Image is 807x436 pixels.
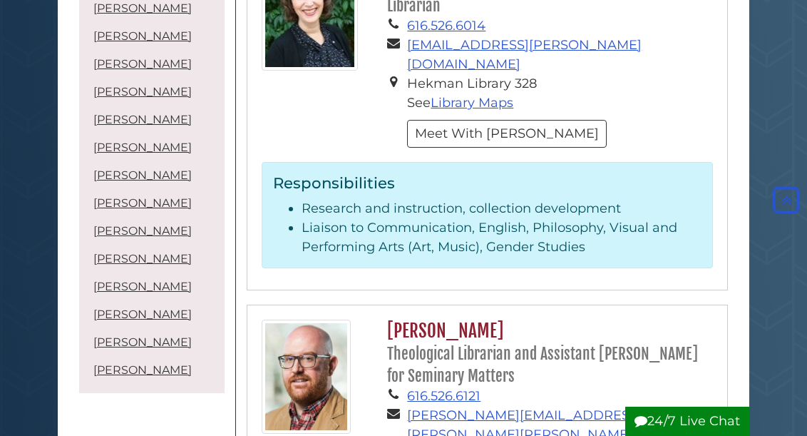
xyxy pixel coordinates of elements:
[625,407,749,436] button: 24/7 Live Chat
[387,345,698,385] small: Theological Librarian and Assistant [PERSON_NAME] for Seminary Matters
[302,218,701,257] li: Liaison to Communication, English, Philosophy, Visual and Performing Arts (Art, Music), Gender St...
[262,320,351,434] img: Jeff_Lash_125x160.jpg
[93,29,192,43] a: [PERSON_NAME]
[93,141,192,154] a: [PERSON_NAME]
[93,335,192,349] a: [PERSON_NAME]
[407,74,713,93] li: Hekman Library 328
[302,199,701,218] li: Research and instruction, collection development
[93,252,192,265] a: [PERSON_NAME]
[93,224,192,238] a: [PERSON_NAME]
[93,113,192,126] a: [PERSON_NAME]
[769,192,803,208] a: Back to Top
[380,320,713,387] h2: [PERSON_NAME]
[407,120,607,148] button: Meet With [PERSON_NAME]
[431,95,513,111] a: Library Maps
[93,196,192,210] a: [PERSON_NAME]
[93,1,192,15] a: [PERSON_NAME]
[407,93,713,113] li: See
[93,308,192,321] a: [PERSON_NAME]
[93,168,192,182] a: [PERSON_NAME]
[93,57,192,71] a: [PERSON_NAME]
[93,280,192,293] a: [PERSON_NAME]
[93,85,192,98] a: [PERSON_NAME]
[407,37,642,72] a: [EMAIL_ADDRESS][PERSON_NAME][DOMAIN_NAME]
[273,173,701,192] h3: Responsibilities
[407,18,485,34] a: 616.526.6014
[407,388,480,404] a: 616.526.6121
[93,363,192,377] a: [PERSON_NAME]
